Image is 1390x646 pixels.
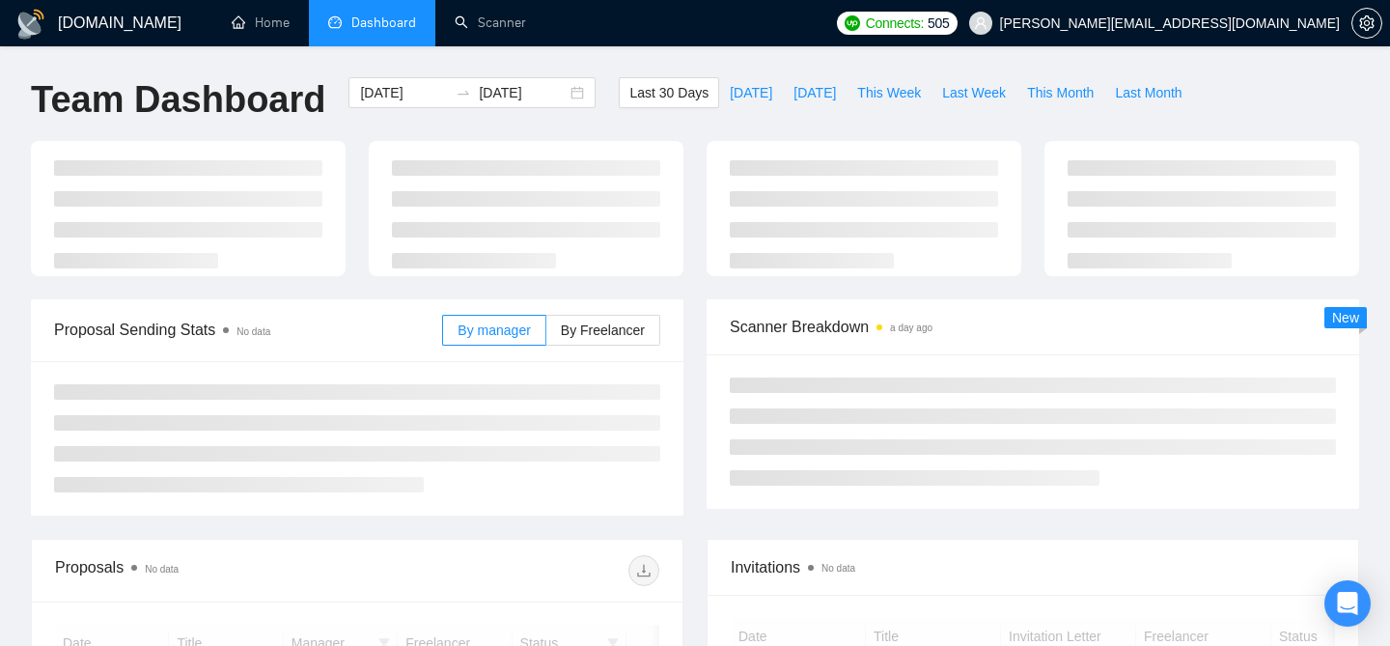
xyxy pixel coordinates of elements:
span: Last 30 Days [629,82,709,103]
img: upwork-logo.png [845,15,860,31]
span: dashboard [328,15,342,29]
span: Last Week [942,82,1006,103]
span: Dashboard [351,14,416,31]
h1: Team Dashboard [31,77,325,123]
button: Last Month [1104,77,1192,108]
time: a day ago [890,323,932,333]
span: By manager [458,323,530,338]
input: End date [479,82,567,103]
span: By Freelancer [561,323,645,338]
button: [DATE] [719,77,783,108]
span: No data [821,563,855,574]
div: Open Intercom Messenger [1324,580,1371,627]
a: homeHome [232,14,290,31]
button: Last 30 Days [619,77,719,108]
span: to [456,85,471,100]
span: [DATE] [793,82,836,103]
button: Last Week [931,77,1016,108]
a: setting [1351,15,1382,31]
button: This Month [1016,77,1104,108]
span: This Month [1027,82,1094,103]
span: No data [145,564,179,575]
button: This Week [847,77,931,108]
span: [DATE] [730,82,772,103]
div: Proposals [55,555,357,586]
span: user [974,16,987,30]
span: Connects: [866,13,924,34]
span: Last Month [1115,82,1181,103]
span: This Week [857,82,921,103]
a: searchScanner [455,14,526,31]
input: Start date [360,82,448,103]
button: [DATE] [783,77,847,108]
span: Scanner Breakdown [730,315,1336,339]
span: Invitations [731,555,1335,579]
span: No data [236,326,270,337]
span: setting [1352,15,1381,31]
span: Proposal Sending Stats [54,318,442,342]
span: 505 [928,13,949,34]
button: setting [1351,8,1382,39]
span: New [1332,310,1359,325]
span: swap-right [456,85,471,100]
img: logo [15,9,46,40]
